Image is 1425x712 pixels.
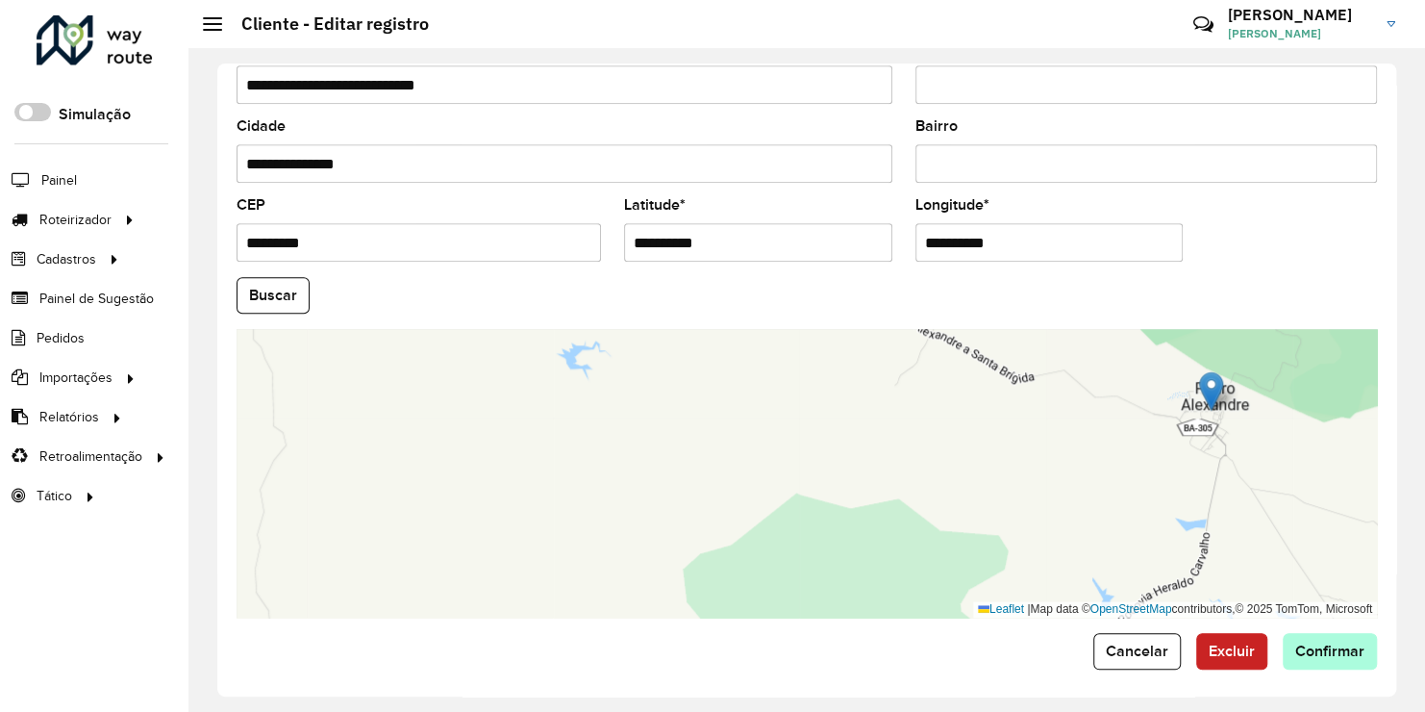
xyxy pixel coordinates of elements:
[1228,25,1372,42] span: [PERSON_NAME]
[222,13,429,35] h2: Cliente - Editar registro
[41,170,77,191] span: Painel
[39,289,154,309] span: Painel de Sugestão
[39,368,112,388] span: Importações
[1199,371,1223,411] img: Marker
[1106,643,1168,659] span: Cancelar
[915,193,989,216] label: Longitude
[973,601,1377,618] div: Map data © contributors,© 2025 TomTom, Microsoft
[1228,6,1372,24] h3: [PERSON_NAME]
[915,114,958,138] label: Bairro
[37,486,72,506] span: Tático
[624,193,686,216] label: Latitude
[1295,643,1364,659] span: Confirmar
[1027,602,1030,616] span: |
[1209,643,1255,659] span: Excluir
[39,407,99,427] span: Relatórios
[39,210,112,230] span: Roteirizador
[59,103,131,126] label: Simulação
[37,328,85,348] span: Pedidos
[39,446,142,467] span: Retroalimentação
[1196,633,1267,670] button: Excluir
[1182,4,1223,45] a: Contato Rápido
[1093,633,1181,670] button: Cancelar
[237,277,310,314] button: Buscar
[237,114,286,138] label: Cidade
[1090,602,1172,616] a: OpenStreetMap
[37,249,96,269] span: Cadastros
[237,193,265,216] label: CEP
[1283,633,1377,670] button: Confirmar
[978,602,1024,616] a: Leaflet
